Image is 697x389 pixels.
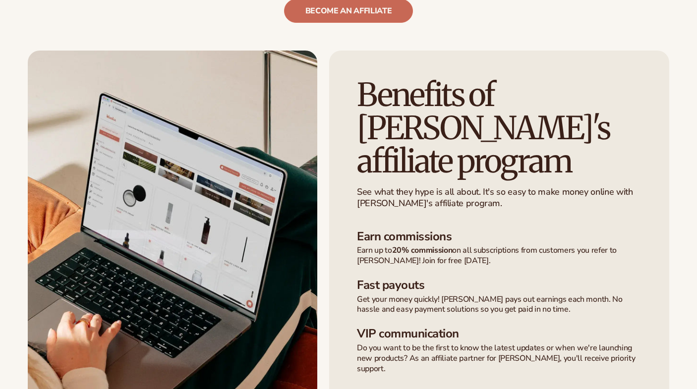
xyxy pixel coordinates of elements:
[357,278,641,292] h3: Fast payouts
[357,245,641,266] p: Earn up to on all subscriptions from customers you refer to [PERSON_NAME]! Join for free [DATE].
[357,229,641,244] h3: Earn commissions
[392,245,453,256] strong: 20% commission
[357,186,637,210] p: See what they hype is all about. It's so easy to make money online with [PERSON_NAME]'s affiliate...
[357,294,641,315] p: Get your money quickly! [PERSON_NAME] pays out earnings each month. No hassle and easy payment so...
[357,78,641,178] h2: Benefits of [PERSON_NAME]'s affiliate program
[357,343,641,374] p: Do you want to be the first to know the latest updates or when we're launching new products? As a...
[357,327,641,341] h3: VIP communication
